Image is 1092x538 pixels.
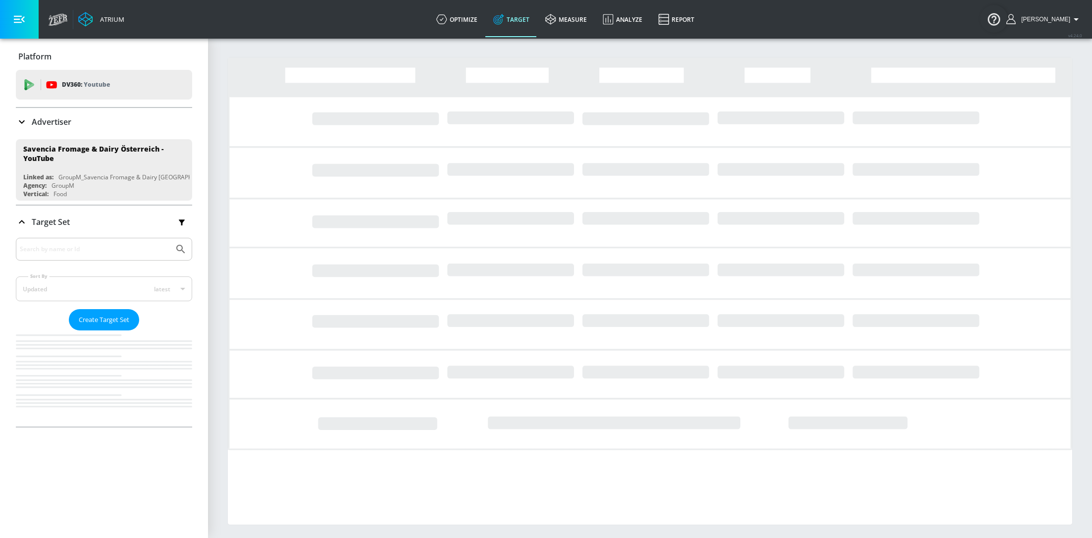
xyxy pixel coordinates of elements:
[595,1,650,37] a: Analyze
[96,15,124,24] div: Atrium
[1017,16,1070,23] span: login as: stephanie.wolklin@zefr.com
[16,330,192,427] nav: list of Target Set
[53,190,67,198] div: Food
[16,139,192,201] div: Savencia Fromage & Dairy Österreich - YouTubeLinked as:GroupM_Savencia Fromage & Dairy [GEOGRAPHI...
[980,5,1008,33] button: Open Resource Center
[79,314,129,325] span: Create Target Set
[23,144,176,163] div: Savencia Fromage & Dairy Österreich - YouTube
[1068,33,1082,38] span: v 4.24.0
[537,1,595,37] a: measure
[23,173,53,181] div: Linked as:
[1006,13,1082,25] button: [PERSON_NAME]
[32,116,71,127] p: Advertiser
[62,79,110,90] p: DV360:
[18,51,52,62] p: Platform
[16,206,192,238] div: Target Set
[154,285,170,293] span: latest
[16,43,192,70] div: Platform
[28,273,50,279] label: Sort By
[23,285,47,293] div: Updated
[16,238,192,427] div: Target Set
[78,12,124,27] a: Atrium
[52,181,74,190] div: GroupM
[58,173,218,181] div: GroupM_Savencia Fromage & Dairy [GEOGRAPHIC_DATA]
[23,181,47,190] div: Agency:
[485,1,537,37] a: Target
[23,190,49,198] div: Vertical:
[69,309,139,330] button: Create Target Set
[32,216,70,227] p: Target Set
[20,243,170,256] input: Search by name or Id
[16,108,192,136] div: Advertiser
[428,1,485,37] a: optimize
[650,1,702,37] a: Report
[16,70,192,100] div: DV360: Youtube
[84,79,110,90] p: Youtube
